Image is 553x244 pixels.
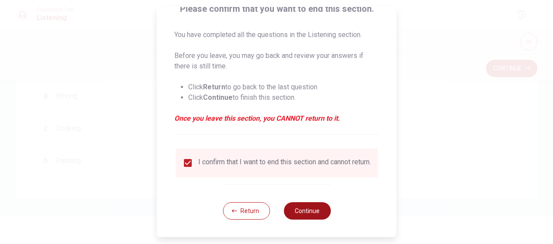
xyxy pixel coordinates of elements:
[188,82,379,92] li: Click to go back to the last question
[174,51,379,71] p: Before you leave, you may go back and review your answers if there is still time.
[203,83,225,91] strong: Return
[174,30,379,40] p: You have completed all the questions in the Listening section.
[174,113,379,124] em: Once you leave this section, you CANNOT return to it.
[223,202,270,220] button: Return
[283,202,330,220] button: Continue
[203,93,233,102] strong: Continue
[198,158,371,168] div: I confirm that I want to end this section and cannot return.
[188,92,379,103] li: Click to finish this section.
